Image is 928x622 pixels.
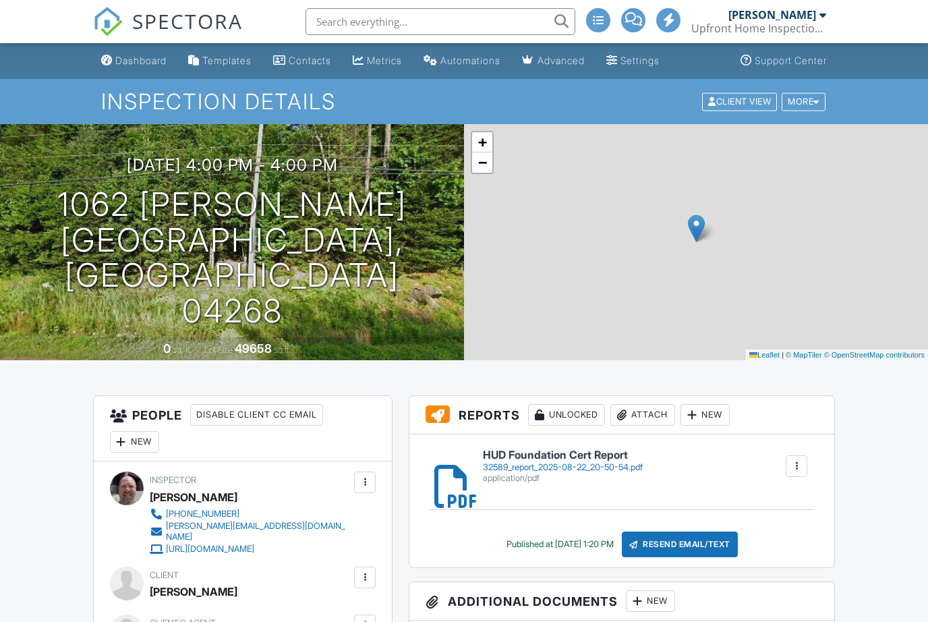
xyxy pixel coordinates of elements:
a: Contacts [268,49,337,74]
span: Inspector [150,475,196,485]
div: Advanced [538,55,585,66]
div: Metrics [367,55,402,66]
a: Automations (Advanced) [418,49,506,74]
img: The Best Home Inspection Software - Spectora [93,7,123,36]
div: [PERSON_NAME][EMAIL_ADDRESS][DOMAIN_NAME] [166,521,351,542]
a: © MapTiler [786,351,822,359]
div: Published at [DATE] 1:20 PM [506,539,614,550]
div: Settings [620,55,660,66]
a: Client View [701,96,780,106]
div: New [110,431,159,453]
input: Search everything... [306,8,575,35]
h6: HUD Foundation Cert Report [483,449,643,461]
div: Dashboard [115,55,167,66]
div: Contacts [289,55,331,66]
a: [URL][DOMAIN_NAME] [150,542,351,556]
h3: Additional Documents [409,582,834,621]
div: application/pdf [483,473,643,484]
a: [PERSON_NAME][EMAIL_ADDRESS][DOMAIN_NAME] [150,521,351,542]
a: © OpenStreetMap contributors [824,351,925,359]
a: HUD Foundation Cert Report 32589_report_2025-08-22_20-50-54.pdf application/pdf [483,449,643,484]
span: | [782,351,784,359]
div: Client View [702,92,777,111]
div: 0 [163,341,171,356]
a: Support Center [735,49,832,74]
div: [PHONE_NUMBER] [166,509,239,519]
a: Settings [601,49,665,74]
a: Metrics [347,49,407,74]
a: Templates [183,49,257,74]
img: Marker [688,215,705,242]
span: Client [150,570,179,580]
div: Templates [202,55,252,66]
div: Disable Client CC Email [190,404,323,426]
div: 49658 [235,341,272,356]
span: sq. ft. [173,345,192,355]
div: Attach [610,404,675,426]
div: Upfront Home Inspection LLC [691,22,826,35]
div: New [626,590,675,612]
a: Leaflet [749,351,780,359]
div: [URL][DOMAIN_NAME] [166,544,254,555]
div: Resend Email/Text [622,532,738,557]
h1: Inspection Details [101,90,826,113]
span: Lot Size [204,345,233,355]
div: [PERSON_NAME] [728,8,816,22]
span: + [478,134,487,150]
h3: [DATE] 4:00 pm - 4:00 pm [127,156,338,174]
h1: 1062 [PERSON_NAME] [GEOGRAPHIC_DATA], [GEOGRAPHIC_DATA] 04268 [22,187,442,329]
span: SPECTORA [132,7,243,35]
div: [PERSON_NAME] [150,582,237,602]
a: Advanced [517,49,590,74]
div: [PERSON_NAME] [150,487,237,507]
div: New [680,404,730,426]
div: Unlocked [528,404,605,426]
h3: People [94,396,393,461]
div: 32589_report_2025-08-22_20-50-54.pdf [483,462,643,473]
a: Zoom in [472,132,492,152]
span: − [478,154,487,171]
span: sq.ft. [274,345,291,355]
div: More [782,92,825,111]
a: [PHONE_NUMBER] [150,507,351,521]
a: Dashboard [96,49,172,74]
a: Zoom out [472,152,492,173]
h3: Reports [409,396,834,434]
div: Support Center [755,55,827,66]
div: Automations [440,55,500,66]
a: SPECTORA [93,18,243,47]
